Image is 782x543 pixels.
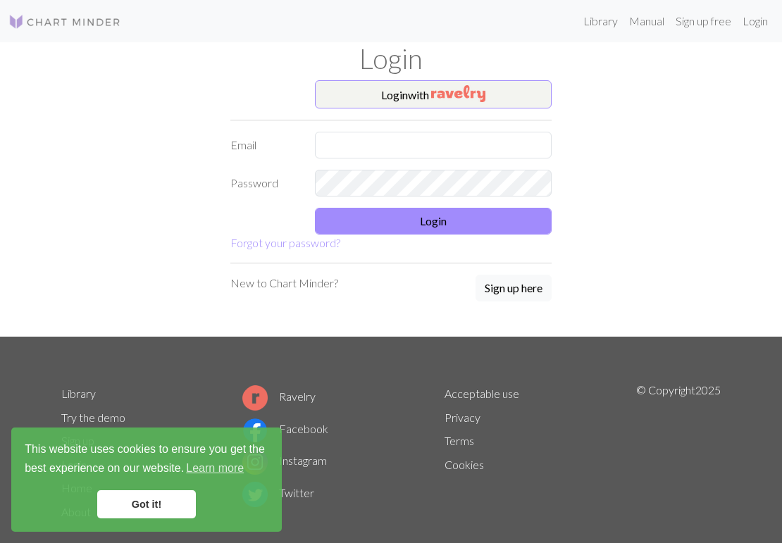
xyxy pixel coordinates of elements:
button: Loginwith [315,80,552,108]
a: Try the demo [61,411,125,424]
div: cookieconsent [11,427,282,532]
a: Manual [623,7,670,35]
a: Sign up here [476,275,552,303]
a: Sign up free [670,7,737,35]
a: Ravelry [242,389,316,403]
a: Cookies [445,458,484,471]
a: Privacy [445,411,480,424]
label: Email [222,132,306,158]
label: Password [222,170,306,196]
p: New to Chart Minder? [230,275,338,292]
h1: Login [53,42,729,75]
button: Login [315,208,552,235]
a: Terms [445,434,474,447]
p: © Copyright 2025 [636,382,721,524]
a: Forgot your password? [230,236,340,249]
a: learn more about cookies [184,458,246,479]
a: dismiss cookie message [97,490,196,518]
a: Instagram [242,454,327,467]
a: Facebook [242,422,328,435]
img: Ravelry [431,85,485,102]
img: Facebook logo [242,418,268,443]
img: Ravelry logo [242,385,268,411]
a: Login [737,7,774,35]
img: Logo [8,13,121,30]
a: Acceptable use [445,387,519,400]
a: Library [61,387,96,400]
span: This website uses cookies to ensure you get the best experience on our website. [25,441,268,479]
button: Sign up here [476,275,552,301]
a: Library [578,7,623,35]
